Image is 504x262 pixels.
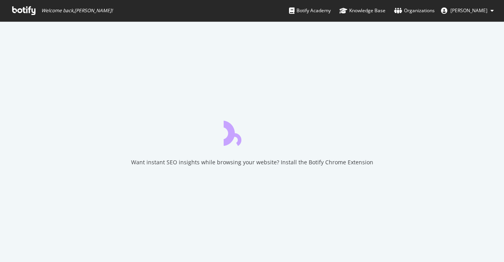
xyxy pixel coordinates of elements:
[394,7,435,15] div: Organizations
[339,7,385,15] div: Knowledge Base
[41,7,113,14] span: Welcome back, [PERSON_NAME] !
[450,7,487,14] span: Samantha Echavez
[435,4,500,17] button: [PERSON_NAME]
[131,158,373,166] div: Want instant SEO insights while browsing your website? Install the Botify Chrome Extension
[289,7,331,15] div: Botify Academy
[224,117,280,146] div: animation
